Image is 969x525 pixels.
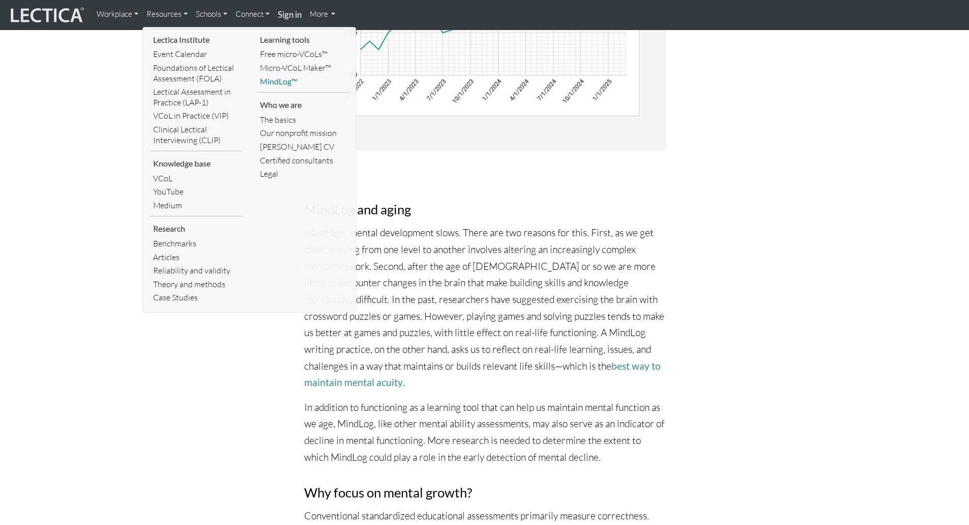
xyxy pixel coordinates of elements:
a: Legal [257,167,349,181]
a: Articles [151,251,242,264]
a: YouTube [151,185,242,199]
li: Who we are [257,97,349,113]
a: VCoL in Practice (VIP) [151,109,242,123]
a: [PERSON_NAME] CV [257,140,349,154]
a: Sign in [274,4,306,26]
a: Workplace [93,4,142,24]
li: Knowledge base [151,155,242,172]
strong: Sign in [278,9,302,20]
a: Free micro-VCoLs™ [257,47,349,61]
a: Clinical Lectical Interviewing (CLIP) [151,123,242,147]
a: Our nonprofit mission [257,126,349,140]
h3: MindLog and aging [304,202,665,216]
li: Lectica Institute [151,32,242,48]
a: More [306,4,340,24]
h3: Why focus on mental growth? [304,485,665,500]
img: lecticalive [8,6,84,25]
a: Foundations of Lectical Assessment (FOLA) [151,61,242,85]
a: Case Studies [151,291,242,305]
a: Theory and methods [151,278,242,291]
a: Lectical Assessment in Practice (LAP-1) [151,85,242,109]
a: MindLog™ [257,75,349,89]
a: Benchmarks [151,237,242,251]
li: Learning tools [257,32,349,48]
p: As we age, mental development slows. There are two reasons for this. First, as we get older, movi... [304,225,665,391]
p: In addition to functioning as a learning tool that can help us maintain mental function as we age... [304,399,665,466]
a: Schools [192,4,231,24]
a: Certified consultants [257,154,349,168]
a: VCoL [151,172,242,185]
a: Resources [142,4,192,24]
a: Reliability and validity [151,264,242,278]
a: Connect [231,4,274,24]
a: Medium [151,199,242,212]
a: Micro-VCoL Maker™ [257,61,349,75]
li: Research [151,220,242,237]
a: Event Calendar [151,47,242,61]
a: The basics [257,113,349,127]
